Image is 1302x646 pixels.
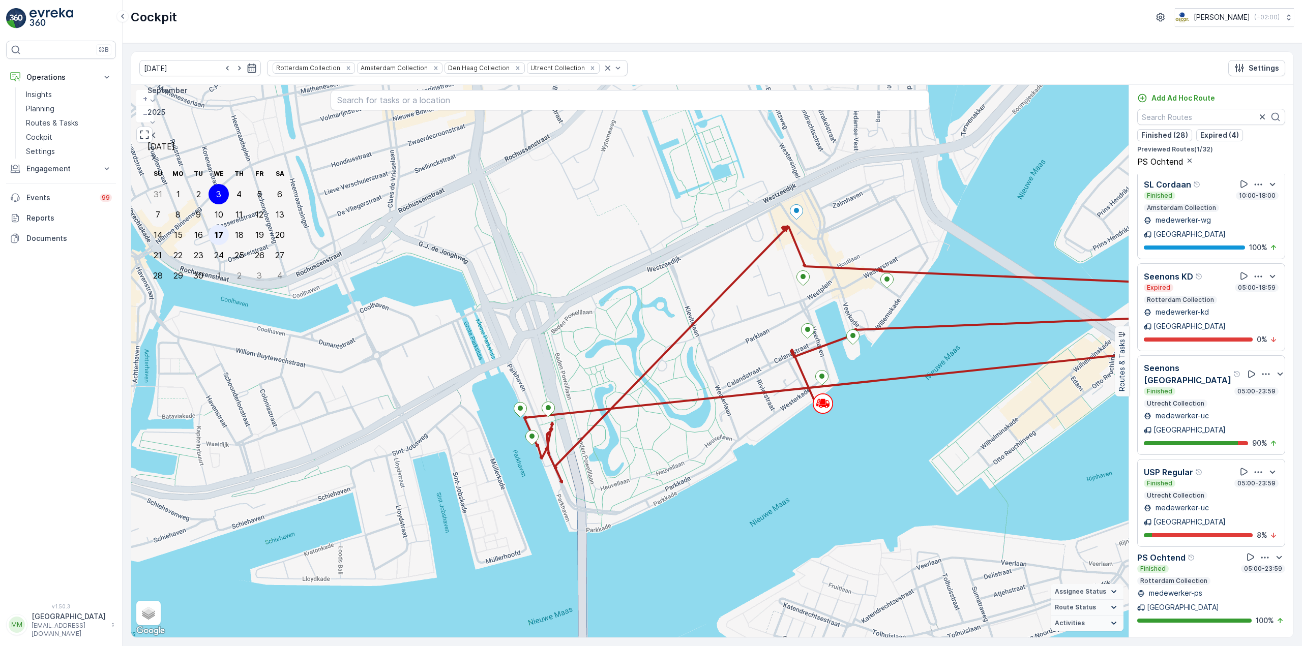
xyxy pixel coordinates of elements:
[26,193,94,203] p: Events
[154,230,162,239] div: 14
[358,63,429,73] div: Amsterdam Collection
[134,624,167,637] a: Open this area in Google Maps (opens a new window)
[26,72,96,82] p: Operations
[26,164,96,174] p: Engagement
[134,624,167,637] img: Google
[1200,130,1239,140] p: Expired (4)
[1051,584,1123,600] summary: Assignee Status
[26,146,55,157] p: Settings
[1153,517,1226,527] p: [GEOGRAPHIC_DATA]
[1249,63,1279,73] p: Settings
[1236,387,1277,395] p: 05:00-23:59
[1141,130,1188,140] p: Finished (28)
[1193,180,1201,189] div: Help Tooltip Icon
[1153,321,1226,331] p: [GEOGRAPHIC_DATA]
[156,210,160,219] div: 7
[1194,12,1250,22] p: [PERSON_NAME]
[1137,109,1285,125] input: Search Routes
[1236,479,1277,487] p: 05:00-23:59
[1055,619,1085,627] span: Activities
[1257,334,1267,345] p: 0 %
[255,210,263,219] div: 12
[6,208,116,228] a: Reports
[331,90,929,110] input: Search for tasks or a location
[1228,60,1285,76] button: Settings
[512,64,523,72] div: Remove Den Haag Collection
[1137,129,1192,141] button: Finished (28)
[137,602,160,624] a: Layers
[22,102,116,116] a: Planning
[26,104,54,114] p: Planning
[1233,370,1241,378] div: Help Tooltip Icon
[1153,215,1211,225] p: medewerker-wg
[26,118,78,128] p: Routes & Tasks
[1147,602,1219,612] p: [GEOGRAPHIC_DATA]
[587,64,598,72] div: Remove Utrecht Collection
[257,190,262,199] div: 5
[6,8,26,28] img: logo
[1147,588,1202,598] p: medewerker-ps
[527,63,586,73] div: Utrecht Collection
[215,230,223,239] div: 17
[234,251,244,260] div: 25
[1146,399,1205,408] p: Utrecht Collection
[131,9,177,25] p: Cockpit
[6,67,116,87] button: Operations
[22,116,116,130] a: Routes & Tasks
[1146,479,1173,487] p: Finished
[1256,616,1274,626] p: 100 %
[6,159,116,179] button: Engagement
[194,251,203,260] div: 23
[1257,530,1267,540] p: 8 %
[1195,468,1203,476] div: Help Tooltip Icon
[173,271,183,280] div: 29
[270,164,290,184] th: Saturday
[196,210,201,219] div: 9
[22,87,116,102] a: Insights
[22,130,116,144] a: Cockpit
[1137,551,1186,564] p: PS Ochtend
[1146,204,1217,212] p: Amsterdam Collection
[277,190,282,199] div: 6
[153,271,163,280] div: 28
[6,611,116,638] button: MM[GEOGRAPHIC_DATA][EMAIL_ADDRESS][DOMAIN_NAME]
[22,144,116,159] a: Settings
[275,251,284,260] div: 27
[1175,12,1190,23] img: basis-logo_rgb2x.png
[1153,411,1209,421] p: medewerker-uc
[196,190,201,199] div: 2
[1237,284,1277,292] p: 05:00-18:59
[1238,192,1277,200] p: 10:00-18:00
[1195,272,1203,281] div: Help Tooltip Icon
[26,233,112,243] p: Documents
[1055,588,1106,596] span: Assignee Status
[32,622,106,638] p: [EMAIL_ADDRESS][DOMAIN_NAME]
[1146,491,1205,500] p: Utrecht Collection
[1153,503,1209,513] p: medewerker-uc
[1144,270,1193,283] p: Seenons KD
[147,142,290,151] p: [DATE]
[1146,296,1215,304] p: Rotterdam Collection
[6,188,116,208] a: Events99
[175,210,181,219] div: 8
[214,251,224,260] div: 24
[1051,600,1123,616] summary: Route Status
[215,210,223,219] div: 10
[147,164,168,184] th: Sunday
[1151,93,1215,103] p: Add Ad Hoc Route
[147,85,290,96] p: September
[1243,565,1283,573] p: 05:00-23:59
[1139,577,1208,585] p: Rotterdam Collection
[32,611,106,622] p: [GEOGRAPHIC_DATA]
[235,210,243,219] div: 11
[102,194,110,202] p: 99
[26,213,112,223] p: Reports
[6,228,116,249] a: Documents
[147,107,290,117] p: 2025
[1139,565,1167,573] p: Finished
[276,210,284,219] div: 13
[343,64,354,72] div: Remove Rotterdam Collection
[29,8,73,28] img: logo_light-DOdMpM7g.png
[1137,157,1183,167] span: PS Ochtend
[173,251,183,260] div: 22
